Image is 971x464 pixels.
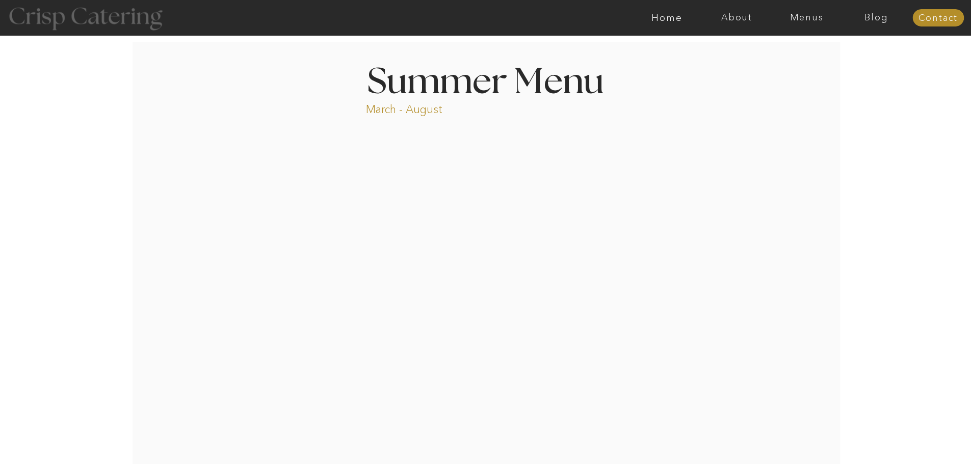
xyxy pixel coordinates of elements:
[842,13,911,23] a: Blog
[772,13,842,23] a: Menus
[912,13,964,23] a: Contact
[344,65,627,95] h1: Summer Menu
[632,13,702,23] a: Home
[702,13,772,23] a: About
[366,102,506,114] p: March - August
